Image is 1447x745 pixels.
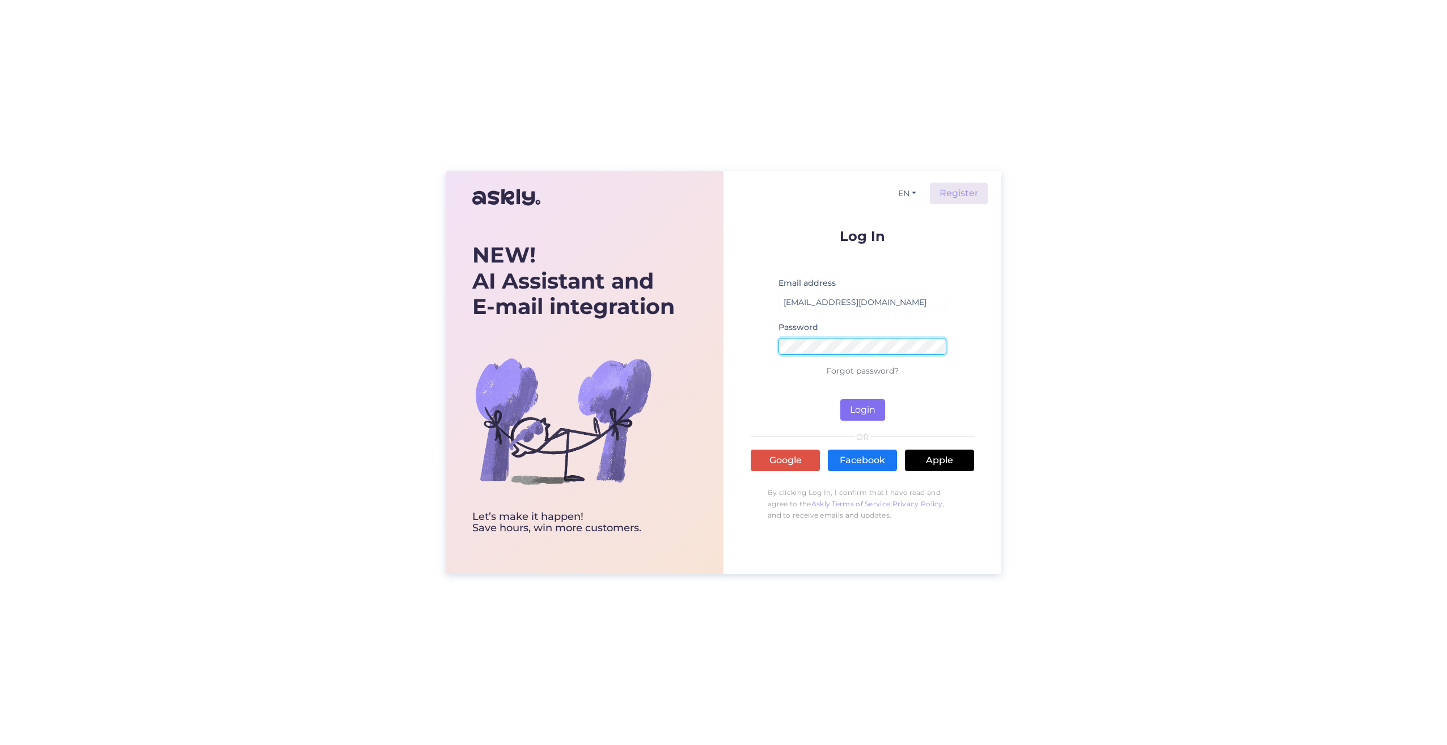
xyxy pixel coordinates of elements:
[778,277,836,289] label: Email address
[905,450,974,471] a: Apple
[472,242,675,320] div: AI Assistant and E-mail integration
[828,450,897,471] a: Facebook
[751,229,974,243] p: Log In
[826,366,899,376] a: Forgot password?
[751,450,820,471] a: Google
[472,242,536,268] b: NEW!
[894,185,921,202] button: EN
[472,330,654,511] img: bg-askly
[892,500,943,508] a: Privacy Policy
[472,511,675,534] div: Let’s make it happen! Save hours, win more customers.
[751,481,974,527] p: By clicking Log In, I confirm that I have read and agree to the , , and to receive emails and upd...
[778,321,818,333] label: Password
[811,500,891,508] a: Askly Terms of Service
[472,184,540,211] img: Askly
[854,433,871,441] span: OR
[840,399,885,421] button: Login
[778,294,946,311] input: Enter email
[930,183,988,204] a: Register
